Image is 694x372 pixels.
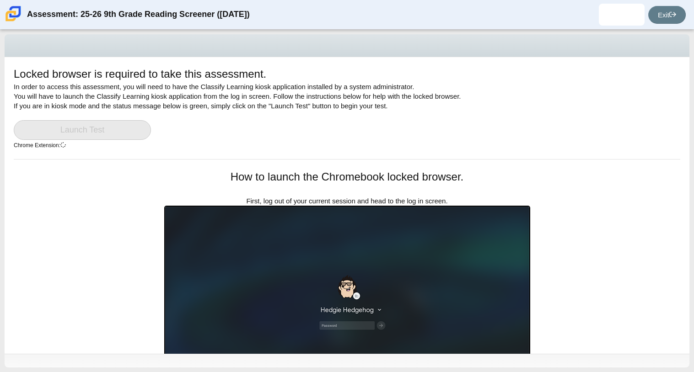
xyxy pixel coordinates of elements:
small: Chrome Extension: [14,142,66,149]
img: Carmen School of Science & Technology [4,4,23,23]
h1: Locked browser is required to take this assessment. [14,66,266,82]
img: einila.birkley.9kQBnt [614,7,629,22]
a: Carmen School of Science & Technology [4,17,23,25]
h1: How to launch the Chromebook locked browser. [164,169,530,185]
div: Assessment: 25-26 9th Grade Reading Screener ([DATE]) [27,4,250,26]
a: Launch Test [14,120,151,140]
a: Exit [648,6,686,24]
div: In order to access this assessment, you will need to have the Classify Learning kiosk application... [14,66,680,159]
